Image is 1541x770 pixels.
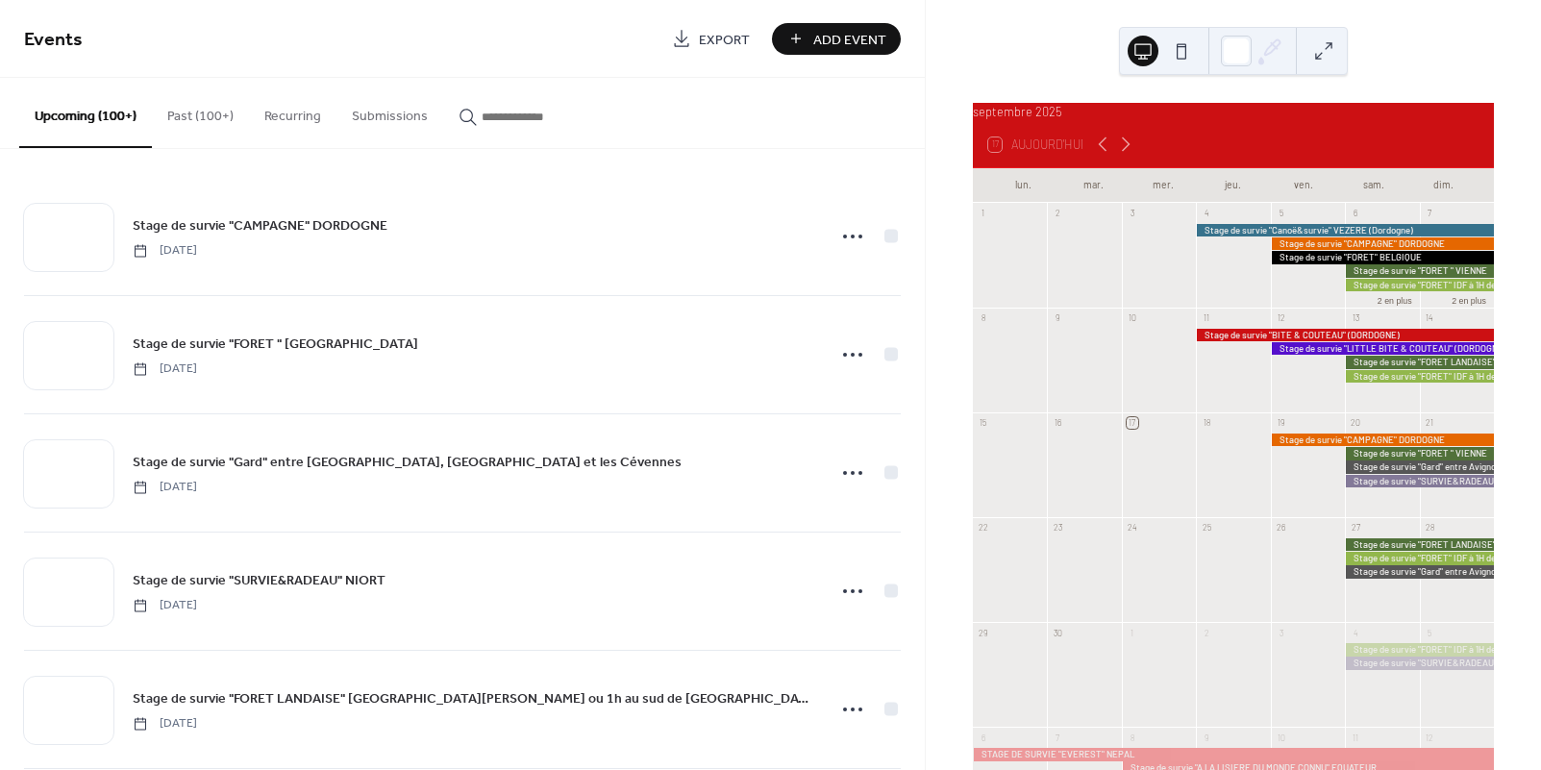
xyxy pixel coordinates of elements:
div: 19 [1275,417,1286,429]
span: Stage de survie "SURVIE&RADEAU" NIORT [133,571,385,591]
div: 7 [1424,208,1435,219]
div: STAGE DE SURVIE "EVEREST" NEPAL [973,748,1494,760]
div: 23 [1052,522,1063,534]
div: lun. [988,168,1058,203]
div: 10 [1275,732,1286,743]
div: 20 [1350,417,1361,429]
div: Stage de survie "Gard" entre Avignon, Nîmes et les Cévennes [1345,460,1494,473]
div: 9 [1052,312,1063,324]
div: 4 [1350,627,1361,638]
div: 8 [978,312,989,324]
div: 14 [1424,312,1435,324]
button: 2 en plus [1370,292,1420,307]
button: Upcoming (100+) [19,78,152,148]
div: 25 [1201,522,1212,534]
div: Stage de survie "FORET LANDAISE" Mont de Marsan ou 1h au sud de Bordeaux [1345,356,1494,368]
a: Stage de survie "FORET " [GEOGRAPHIC_DATA] [133,333,418,355]
div: dim. [1408,168,1479,203]
div: Stage de survie "FORET" IDF à 1H de PARIS dans les Yvelines [1345,279,1494,291]
div: Stage de survie "FORET" IDF à 1H de PARIS dans les Yvelines [1345,370,1494,383]
div: Stage de survie "BITE & COUTEAU" (DORDOGNE) [1196,329,1494,341]
a: Stage de survie "Gard" entre [GEOGRAPHIC_DATA], [GEOGRAPHIC_DATA] et les Cévennes [133,451,682,473]
div: 2 [1052,208,1063,219]
div: 6 [978,732,989,743]
div: 1 [1127,627,1138,638]
div: 4 [1201,208,1212,219]
div: 1 [978,208,989,219]
button: Add Event [772,23,901,55]
div: 29 [978,627,989,638]
span: [DATE] [133,242,197,260]
div: Stage de survie "Canoë&survie" VEZERE (Dordogne) [1196,224,1494,236]
span: Stage de survie "Gard" entre [GEOGRAPHIC_DATA], [GEOGRAPHIC_DATA] et les Cévennes [133,453,682,473]
span: Add Event [813,30,886,50]
div: Stage de survie "FORET " VIENNE [1345,447,1494,460]
div: 13 [1350,312,1361,324]
button: Past (100+) [152,78,249,146]
span: Stage de survie "FORET LANDAISE" [GEOGRAPHIC_DATA][PERSON_NAME] ou 1h au sud de [GEOGRAPHIC_DATA] [133,689,813,709]
div: 11 [1350,732,1361,743]
div: 22 [978,522,989,534]
a: Stage de survie "FORET LANDAISE" [GEOGRAPHIC_DATA][PERSON_NAME] ou 1h au sud de [GEOGRAPHIC_DATA] [133,687,813,709]
div: 5 [1275,208,1286,219]
div: 27 [1350,522,1361,534]
div: 26 [1275,522,1286,534]
span: Stage de survie "FORET " [GEOGRAPHIC_DATA] [133,335,418,355]
span: Export [699,30,750,50]
div: 3 [1127,208,1138,219]
div: Stage de survie "FORET" IDF à 1H de PARIS dans les Yvelines [1345,552,1494,564]
div: Stage de survie "CAMPAGNE" DORDOGNE [1271,237,1494,250]
span: [DATE] [133,715,197,733]
div: mer. [1129,168,1199,203]
span: [DATE] [133,479,197,496]
div: Stage de survie "CAMPAGNE" DORDOGNE [1271,434,1494,446]
div: Stage de survie "FORET " VIENNE [1345,264,1494,277]
div: 3 [1275,627,1286,638]
div: jeu. [1198,168,1268,203]
div: 16 [1052,417,1063,429]
div: 15 [978,417,989,429]
span: Stage de survie "CAMPAGNE" DORDOGNE [133,216,387,236]
div: 24 [1127,522,1138,534]
div: 6 [1350,208,1361,219]
div: 12 [1424,732,1435,743]
div: 11 [1201,312,1212,324]
div: 12 [1275,312,1286,324]
button: Recurring [249,78,336,146]
div: 21 [1424,417,1435,429]
div: 17 [1127,417,1138,429]
div: 10 [1127,312,1138,324]
div: Stage de survie "FORET" IDF à 1H de PARIS dans les Yvelines [1345,643,1494,656]
div: Stage de survie "FORET" BELGIQUE [1271,251,1494,263]
a: Stage de survie "SURVIE&RADEAU" NIORT [133,569,385,591]
div: 8 [1127,732,1138,743]
div: Stage de survie "Gard" entre Avignon, Nîmes et les Cévennes [1345,565,1494,578]
div: Stage de survie "SURVIE&RADEAU" NIORT [1345,475,1494,487]
div: Stage de survie "LITTLE BITE & COUTEAU" (DORDOGNE) [1271,342,1494,355]
div: sam. [1338,168,1408,203]
div: 30 [1052,627,1063,638]
div: 9 [1201,732,1212,743]
span: [DATE] [133,360,197,378]
span: Events [24,21,83,59]
button: Submissions [336,78,443,146]
div: septembre 2025 [973,103,1494,121]
div: mar. [1058,168,1129,203]
span: [DATE] [133,597,197,614]
div: 5 [1424,627,1435,638]
div: 18 [1201,417,1212,429]
div: ven. [1268,168,1338,203]
a: Export [658,23,764,55]
div: 7 [1052,732,1063,743]
button: 2 en plus [1444,292,1494,307]
div: 28 [1424,522,1435,534]
div: Stage de survie "FORET LANDAISE" Mont de Marsan ou 1h au sud de Bordeaux [1345,538,1494,551]
a: Stage de survie "CAMPAGNE" DORDOGNE [133,214,387,236]
div: 2 [1201,627,1212,638]
div: Stage de survie "SURVIE&RADEAU" NIORT [1345,657,1494,669]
